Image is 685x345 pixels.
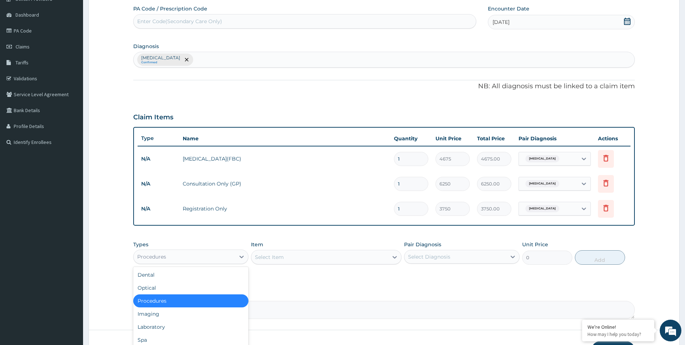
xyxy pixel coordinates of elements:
[575,250,625,265] button: Add
[588,331,649,337] p: How may I help you today?
[525,155,559,162] span: [MEDICAL_DATA]
[179,131,391,146] th: Name
[118,4,136,21] div: Minimize live chat window
[133,82,635,91] p: NB: All diagnosis must be linked to a claim item
[588,324,649,330] div: We're Online!
[138,132,179,145] th: Type
[4,197,138,223] textarea: Type your message and hit 'Enter'
[525,180,559,187] span: [MEDICAL_DATA]
[133,242,148,248] label: Types
[133,114,173,122] h3: Claim Items
[141,61,180,64] small: Confirmed
[255,254,284,261] div: Select Item
[488,5,529,12] label: Encounter Date
[133,5,207,12] label: PA Code / Prescription Code
[133,268,249,281] div: Dental
[138,177,179,191] td: N/A
[137,253,166,260] div: Procedures
[133,291,635,297] label: Comment
[16,12,39,18] span: Dashboard
[251,241,263,248] label: Item
[133,294,249,307] div: Procedures
[183,56,190,63] span: remove selection option
[16,43,30,50] span: Claims
[493,18,510,26] span: [DATE]
[473,131,515,146] th: Total Price
[432,131,473,146] th: Unit Price
[141,55,180,61] p: [MEDICAL_DATA]
[133,320,249,333] div: Laboratory
[404,241,441,248] label: Pair Diagnosis
[16,59,29,66] span: Tariffs
[42,91,100,164] span: We're online!
[13,36,29,54] img: d_794563401_company_1708531726252_794563401
[133,281,249,294] div: Optical
[594,131,630,146] th: Actions
[133,307,249,320] div: Imaging
[133,43,159,50] label: Diagnosis
[515,131,594,146] th: Pair Diagnosis
[38,41,121,50] div: Chat with us now
[179,152,391,166] td: [MEDICAL_DATA](FBC)
[138,202,179,216] td: N/A
[390,131,432,146] th: Quantity
[522,241,548,248] label: Unit Price
[137,18,222,25] div: Enter Code(Secondary Care Only)
[179,176,391,191] td: Consultation Only (GP)
[138,152,179,166] td: N/A
[408,253,450,260] div: Select Diagnosis
[179,201,391,216] td: Registration Only
[525,205,559,212] span: [MEDICAL_DATA]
